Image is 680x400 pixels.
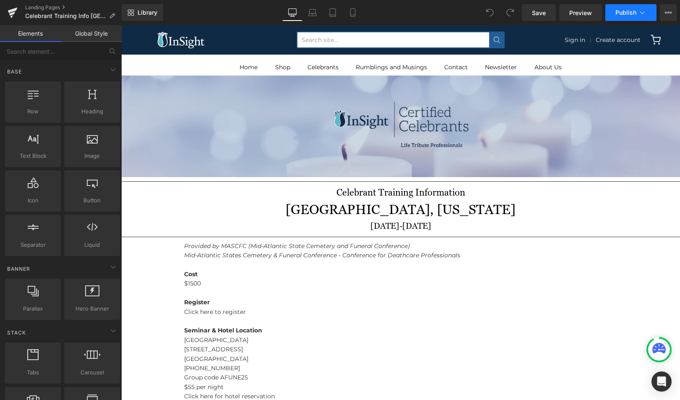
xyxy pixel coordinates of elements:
[63,254,496,263] p: $1500
[651,371,672,392] div: Open Intercom Messenger
[122,4,163,21] a: New Library
[413,36,440,48] a: About Us
[67,196,117,205] span: Button
[8,107,58,116] span: Row
[302,4,323,21] a: Laptop
[67,304,117,313] span: Hero Banner
[364,36,396,48] a: Newsletter
[63,357,496,366] p: $55 per night
[8,196,58,205] span: Icon
[569,8,592,17] span: Preview
[154,36,169,48] a: Shop
[8,241,58,249] span: Separator
[8,152,58,160] span: Text Block
[19,4,101,25] img: InSight Books
[63,217,289,225] em: Provided by MASCFC (Mid-Atlantic State Cemetery and Funeral Conference)
[282,4,302,21] a: Desktop
[8,368,58,377] span: Tabs
[559,4,602,21] a: Preview
[605,4,657,21] button: Publish
[63,338,496,348] p: [PHONE_NUMBER]
[63,348,496,357] p: Group code AFUNE25
[63,226,339,234] a: Mid-Atlantic States Cemetery & Funeral Conference - Conference for Deathcare Professionals
[6,265,31,273] span: Banner
[61,25,122,42] a: Global Style
[482,4,498,21] button: Undo
[63,245,76,253] b: Cost
[67,152,117,160] span: Image
[63,367,154,375] a: Click here for hotel reservation
[186,36,217,48] a: Celebrants
[67,241,117,249] span: Liquid
[6,68,23,76] span: Base
[63,319,496,329] p: [STREET_ADDRESS]
[63,273,89,281] b: Register
[63,283,125,290] a: Click here to register
[8,304,58,313] span: Parallax
[615,9,636,16] span: Publish
[6,329,27,337] span: Stack
[67,368,117,377] span: Carousel
[660,4,677,21] button: More
[343,4,363,21] a: Mobile
[25,13,106,19] span: Celebrant Training Info [GEOGRAPHIC_DATA] MASCFC
[368,6,383,23] button: Submit
[25,4,122,11] a: Landing Pages
[532,8,546,17] span: Save
[63,301,496,319] p: [GEOGRAPHIC_DATA]
[323,36,347,48] a: Contact
[138,9,157,16] span: Library
[67,107,117,116] span: Heading
[502,4,518,21] button: Redo
[63,329,496,338] p: [GEOGRAPHIC_DATA]
[234,36,306,48] a: Rumblings and Musings
[175,6,368,23] input: Search site...
[118,36,136,48] a: Home
[443,10,464,20] a: Sign in
[63,301,141,309] strong: Seminar & Hotel Location
[323,4,343,21] a: Tablet
[474,10,519,20] a: Create account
